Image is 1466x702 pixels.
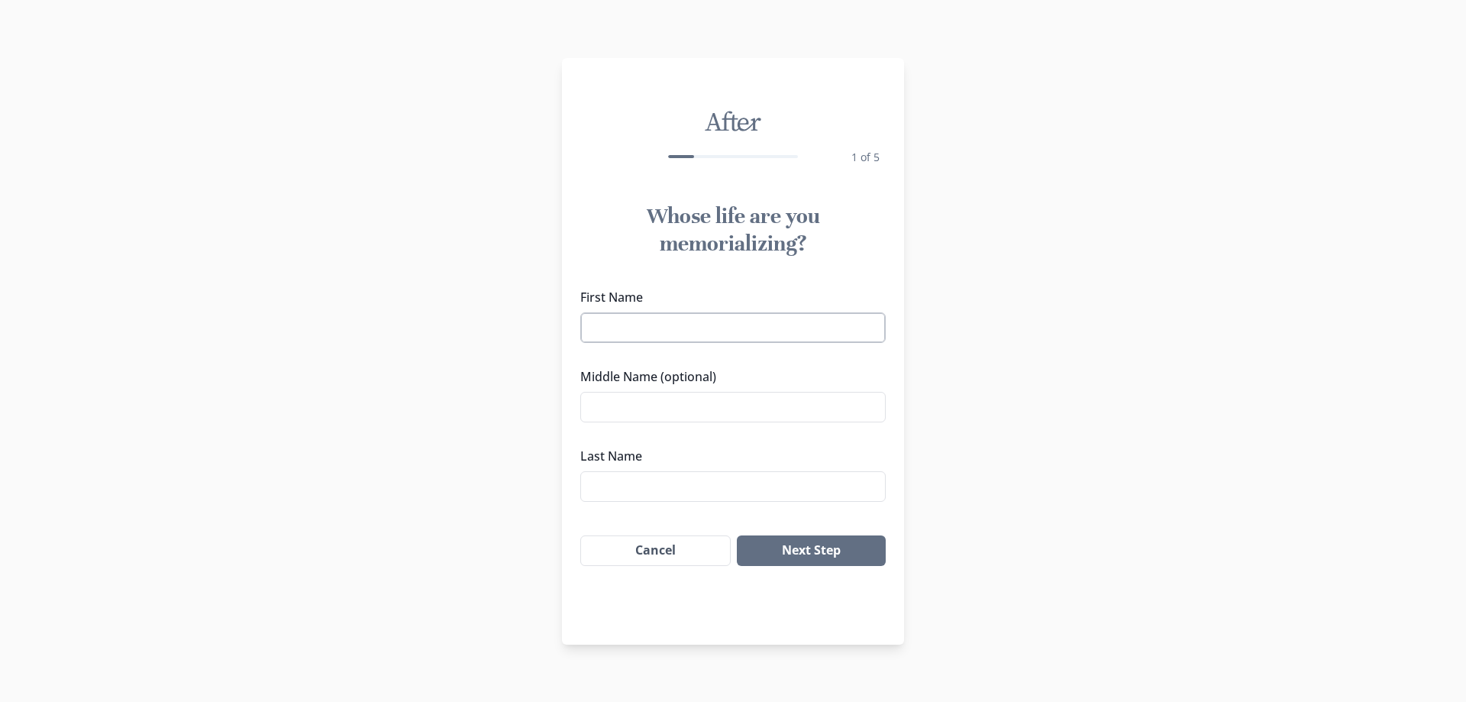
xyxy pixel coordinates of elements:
[580,288,877,306] label: First Name
[580,202,886,257] h1: Whose life are you memorializing?
[737,535,886,566] button: Next Step
[580,367,877,386] label: Middle Name (optional)
[580,535,731,566] button: Cancel
[580,447,877,465] label: Last Name
[851,150,880,164] span: 1 of 5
